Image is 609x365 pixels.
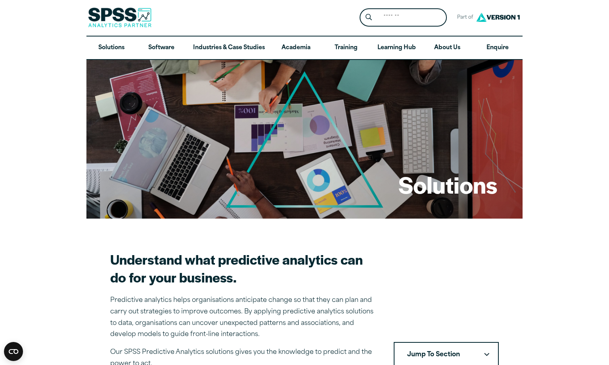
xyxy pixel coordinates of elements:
[86,36,136,60] a: Solutions
[366,14,372,21] svg: Search magnifying glass icon
[321,36,371,60] a: Training
[453,12,474,23] span: Part of
[110,250,375,286] h2: Understand what predictive analytics can do for your business.
[187,36,271,60] a: Industries & Case Studies
[271,36,321,60] a: Academia
[473,36,523,60] a: Enquire
[4,342,23,361] button: Open CMP widget
[474,10,522,25] img: Version1 Logo
[136,36,186,60] a: Software
[86,36,523,60] nav: Desktop version of site main menu
[360,8,447,27] form: Site Header Search Form
[398,169,497,200] h1: Solutions
[371,36,422,60] a: Learning Hub
[88,8,151,27] img: SPSS Analytics Partner
[110,295,375,340] p: Predictive analytics helps organisations anticipate change so that they can plan and carry out st...
[484,353,489,356] svg: Downward pointing chevron
[362,10,376,25] button: Search magnifying glass icon
[422,36,472,60] a: About Us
